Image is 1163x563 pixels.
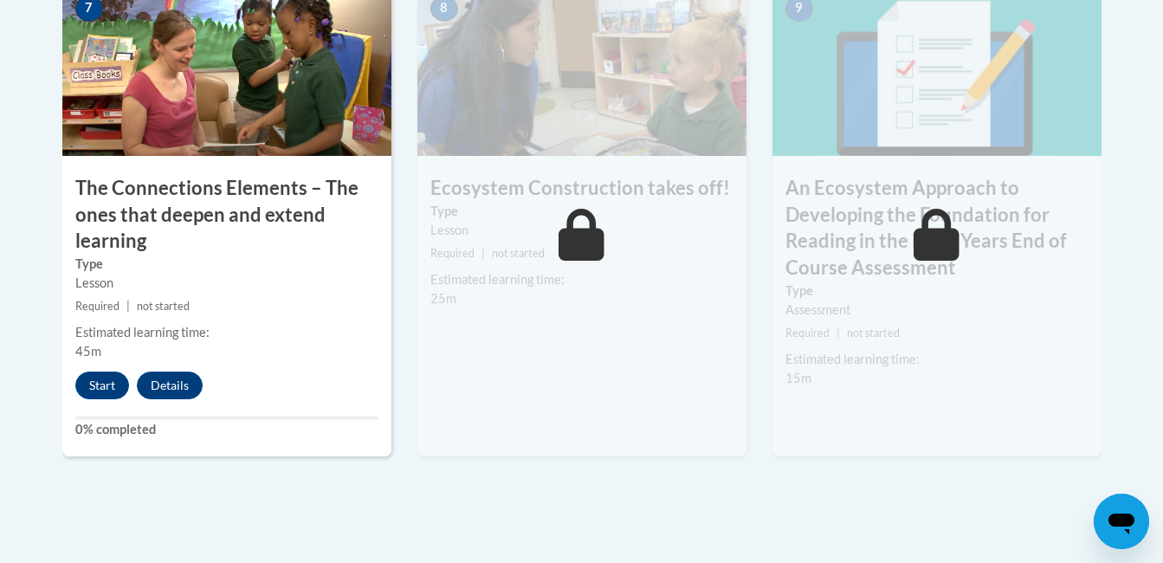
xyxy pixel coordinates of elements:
[75,323,378,342] div: Estimated learning time:
[75,274,378,293] div: Lesson
[492,247,545,260] span: not started
[75,255,378,274] label: Type
[430,270,733,289] div: Estimated learning time:
[137,300,190,313] span: not started
[75,344,101,359] span: 45m
[430,221,733,240] div: Lesson
[785,350,1089,369] div: Estimated learning time:
[417,175,746,202] h3: Ecosystem Construction takes off!
[837,327,840,340] span: |
[430,202,733,221] label: Type
[75,300,120,313] span: Required
[430,291,456,306] span: 25m
[75,372,129,399] button: Start
[785,371,811,385] span: 15m
[430,247,475,260] span: Required
[481,247,485,260] span: |
[126,300,130,313] span: |
[785,301,1089,320] div: Assessment
[137,372,203,399] button: Details
[62,175,391,255] h3: The Connections Elements – The ones that deepen and extend learning
[847,327,900,340] span: not started
[1094,494,1149,549] iframe: Button to launch messaging window
[785,327,830,340] span: Required
[772,175,1102,281] h3: An Ecosystem Approach to Developing the Foundation for Reading in the Early Years End of Course A...
[75,420,378,439] label: 0% completed
[785,281,1089,301] label: Type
